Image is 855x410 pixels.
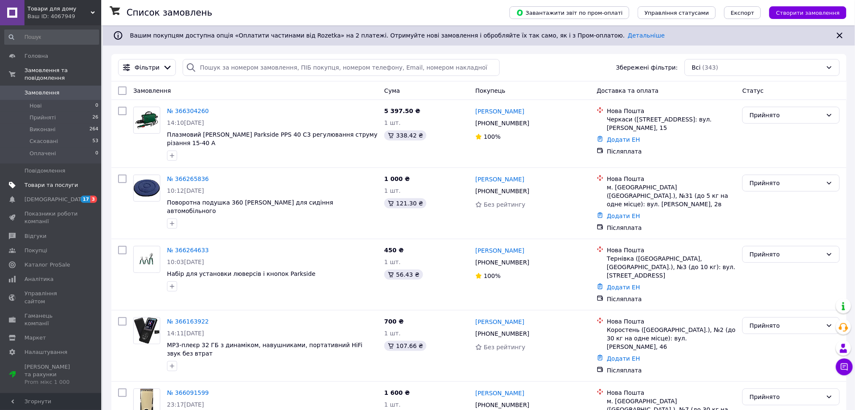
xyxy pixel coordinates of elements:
[167,108,209,114] a: № 366304260
[167,318,209,325] a: № 366163922
[384,259,401,265] span: 1 шт.
[24,181,78,189] span: Товари та послуги
[475,318,524,326] a: [PERSON_NAME]
[607,254,736,280] div: Тернівка ([GEOGRAPHIC_DATA], [GEOGRAPHIC_DATA].), №3 (до 10 кг): вул. [STREET_ADDRESS]
[183,59,500,76] input: Пошук за номером замовлення, ПІБ покупця, номером телефону, Email, номером накладної
[27,5,91,13] span: Товари для дому
[167,119,204,126] span: 14:10[DATE]
[24,167,65,175] span: Повідомлення
[135,63,159,72] span: Фільтри
[384,130,426,140] div: 338.42 ₴
[81,196,90,203] span: 17
[134,318,159,344] img: Фото товару
[638,6,716,19] button: Управління статусами
[133,175,160,202] a: Фото товару
[836,359,853,375] button: Чат з покупцем
[167,259,204,265] span: 10:03[DATE]
[607,284,640,291] a: Додати ЕН
[474,185,531,197] div: [PHONE_NUMBER]
[4,30,99,45] input: Пошук
[607,317,736,326] div: Нова Пошта
[484,133,501,140] span: 100%
[133,107,160,134] a: Фото товару
[89,126,98,133] span: 264
[24,67,101,82] span: Замовлення та повідомлення
[24,378,78,386] div: Prom мікс 1 000
[475,107,524,116] a: [PERSON_NAME]
[475,246,524,255] a: [PERSON_NAME]
[484,272,501,279] span: 100%
[30,126,56,133] span: Виконані
[167,270,316,277] span: Набір для установки люверсів і кнопок Parkside
[750,321,823,330] div: Прийнято
[24,89,59,97] span: Замовлення
[30,102,42,110] span: Нові
[776,10,840,16] span: Створити замовлення
[597,87,659,94] span: Доставка та оплата
[134,178,160,199] img: Фото товару
[616,63,678,72] span: Збережені фільтри:
[133,246,160,273] a: Фото товару
[24,196,87,203] span: [DEMOGRAPHIC_DATA]
[384,318,404,325] span: 700 ₴
[167,401,204,408] span: 23:17[DATE]
[95,150,98,157] span: 0
[138,246,156,272] img: Фото товару
[384,119,401,126] span: 1 шт.
[24,348,67,356] span: Налаштування
[607,326,736,351] div: Коростень ([GEOGRAPHIC_DATA].), №2 (до 30 кг на одне місце): вул. [PERSON_NAME], 46
[628,32,665,39] a: Детальніше
[167,187,204,194] span: 10:12[DATE]
[750,178,823,188] div: Прийнято
[384,341,426,351] div: 107.66 ₴
[516,9,623,16] span: Завантажити звіт по пром-оплаті
[24,261,70,269] span: Каталог ProSale
[24,275,54,283] span: Аналітика
[384,330,401,337] span: 1 шт.
[702,64,718,71] span: (343)
[384,198,426,208] div: 121.30 ₴
[474,117,531,129] div: [PHONE_NUMBER]
[607,388,736,397] div: Нова Пошта
[607,147,736,156] div: Післяплата
[384,270,423,280] div: 56.43 ₴
[167,247,209,254] a: № 366264633
[731,10,755,16] span: Експорт
[24,247,47,254] span: Покупці
[133,317,160,344] a: Фото товару
[127,8,212,18] h1: Список замовлень
[90,196,97,203] span: 3
[167,131,378,146] a: Плазмовий [PERSON_NAME] Parkside PPS 40 C3 регулювання струму різання 15-40 А
[24,232,46,240] span: Відгуки
[607,295,736,303] div: Післяплата
[607,224,736,232] div: Післяплата
[484,344,526,351] span: Без рейтингу
[607,183,736,208] div: м. [GEOGRAPHIC_DATA] ([GEOGRAPHIC_DATA].), №31 (до 5 кг на одне місце): вул. [PERSON_NAME], 2в
[92,114,98,121] span: 26
[24,210,78,225] span: Показники роботи компанії
[750,111,823,120] div: Прийнято
[30,138,58,145] span: Скасовані
[30,114,56,121] span: Прийняті
[167,175,209,182] a: № 366265836
[384,401,401,408] span: 1 шт.
[484,201,526,208] span: Без рейтингу
[607,136,640,143] a: Додати ЕН
[750,250,823,259] div: Прийнято
[24,290,78,305] span: Управління сайтом
[475,389,524,397] a: [PERSON_NAME]
[384,247,404,254] span: 450 ₴
[167,342,362,357] a: MP3-плеєр 32 ГБ з динаміком, навушниками, портативний HiFi звук без втрат
[607,107,736,115] div: Нова Пошта
[130,32,665,39] span: Вашим покупцям доступна опція «Оплатити частинами від Rozetka» на 2 платежі. Отримуйте нові замов...
[384,175,410,182] span: 1 000 ₴
[475,175,524,183] a: [PERSON_NAME]
[761,9,847,16] a: Створити замовлення
[510,6,629,19] button: Завантажити звіт по пром-оплаті
[384,108,421,114] span: 5 397.50 ₴
[692,63,701,72] span: Всі
[30,150,56,157] span: Оплачені
[167,199,333,214] span: Поворотна подушка 360 [PERSON_NAME] для сидіння автомобільного
[742,87,764,94] span: Статус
